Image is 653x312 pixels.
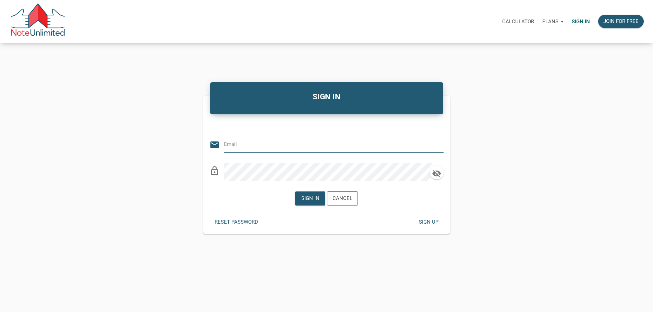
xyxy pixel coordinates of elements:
[502,18,534,25] p: Calculator
[538,11,568,32] button: Plans
[215,91,438,103] h4: SIGN IN
[542,18,558,25] p: Plans
[209,140,220,150] i: email
[568,11,594,32] a: Sign in
[572,18,590,25] p: Sign in
[301,195,319,202] div: Sign in
[215,218,258,226] div: Reset password
[327,191,358,205] button: Cancel
[224,137,433,152] input: Email
[295,191,325,205] button: Sign in
[419,218,438,226] div: Sign up
[603,17,639,25] div: Join for free
[498,11,538,32] a: Calculator
[594,11,648,32] a: Join for free
[332,195,352,202] div: Cancel
[413,215,444,229] button: Sign up
[10,3,65,39] img: NoteUnlimited
[209,166,220,176] i: lock_outline
[598,15,644,28] button: Join for free
[209,215,263,229] button: Reset password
